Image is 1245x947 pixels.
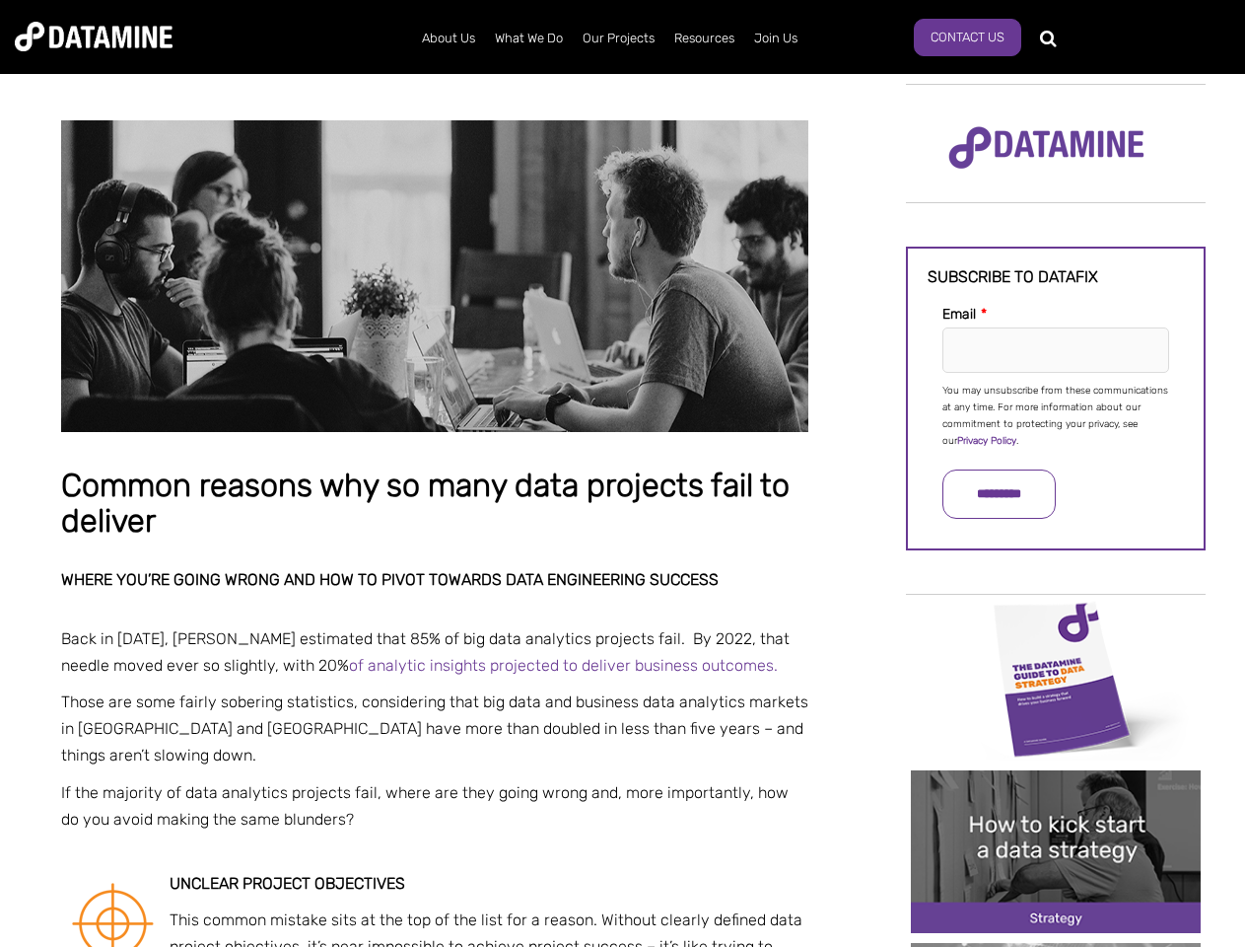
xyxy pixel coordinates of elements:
img: Datamine Logo No Strapline - Purple [935,113,1157,182]
img: Data Strategy Cover thumbnail [911,597,1201,760]
h1: Common reasons why so many data projects fail to deliver [61,469,808,539]
a: About Us [412,13,485,64]
strong: Unclear project objectives [170,874,405,893]
p: Those are some fairly sobering statistics, considering that big data and business data analytics ... [61,689,808,769]
img: Common reasons why so many data projects fail to deliver [61,120,808,432]
a: Resources [664,13,744,64]
a: of analytic insights projected to deliver business outcomes. [349,656,778,675]
a: Our Projects [573,13,664,64]
img: Datamine [15,22,173,51]
h3: Subscribe to datafix [928,268,1184,286]
a: Contact Us [914,19,1021,56]
a: Join Us [744,13,807,64]
a: Privacy Policy [957,435,1016,447]
img: 20241212 How to kick start a data strategy-2 [911,770,1201,933]
h2: Where you’re going wrong and how to pivot towards data engineering success [61,571,808,589]
p: You may unsubscribe from these communications at any time. For more information about our commitm... [942,383,1169,450]
p: Back in [DATE], [PERSON_NAME] estimated that 85% of big data analytics projects fail. By 2022, th... [61,625,808,679]
p: If the majority of data analytics projects fail, where are they going wrong and, more importantly... [61,779,808,833]
a: What We Do [485,13,573,64]
span: Email [942,306,976,323]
